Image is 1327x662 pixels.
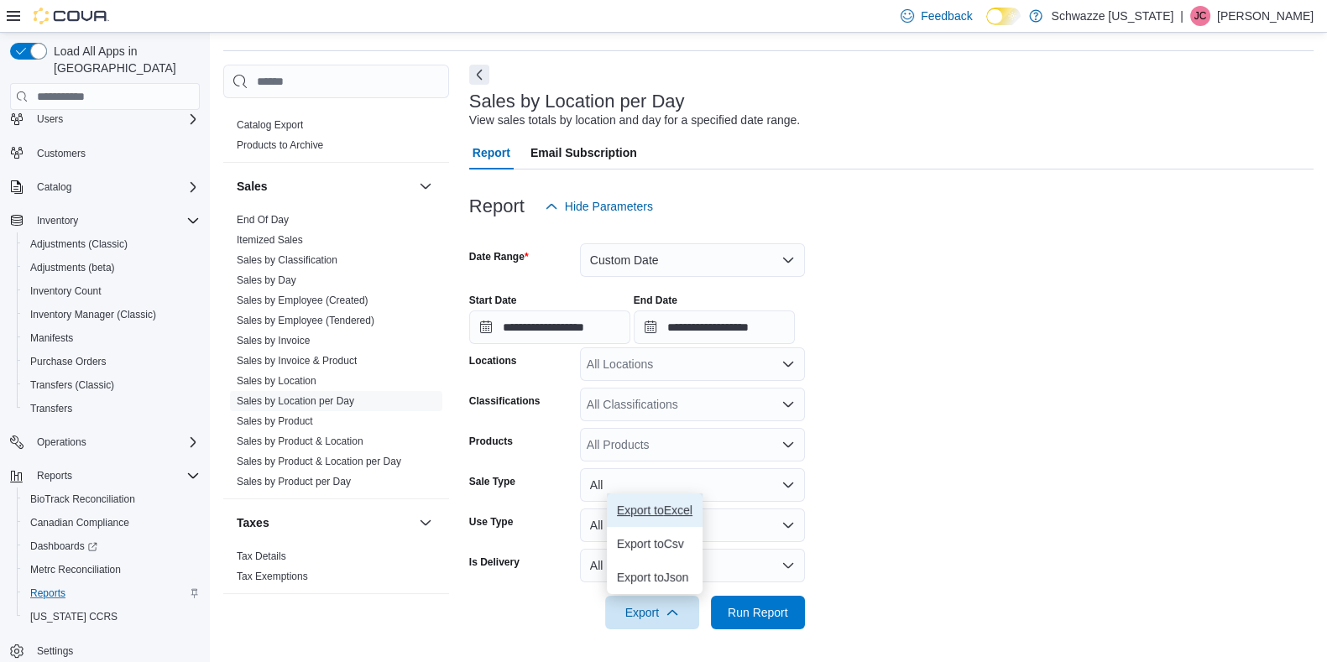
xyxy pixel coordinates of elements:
[237,514,269,531] h3: Taxes
[580,468,805,502] button: All
[24,536,104,556] a: Dashboards
[24,305,200,325] span: Inventory Manager (Classic)
[237,295,368,306] a: Sales by Employee (Created)
[24,375,200,395] span: Transfers (Classic)
[24,305,163,325] a: Inventory Manager (Classic)
[17,581,206,605] button: Reports
[30,143,200,164] span: Customers
[24,258,122,278] a: Adjustments (beta)
[607,527,703,560] button: Export toCsv
[30,378,114,392] span: Transfers (Classic)
[1190,6,1210,26] div: Justin Cleer
[17,350,206,373] button: Purchase Orders
[237,456,401,467] a: Sales by Product & Location per Day
[17,605,206,628] button: [US_STATE] CCRS
[24,399,200,419] span: Transfers
[24,583,72,603] a: Reports
[24,234,200,254] span: Adjustments (Classic)
[17,256,206,279] button: Adjustments (beta)
[469,112,800,129] div: View sales totals by location and day for a specified date range.
[415,513,436,533] button: Taxes
[30,211,85,231] button: Inventory
[30,143,92,164] a: Customers
[17,279,206,303] button: Inventory Count
[237,571,308,582] a: Tax Exemptions
[415,176,436,196] button: Sales
[3,209,206,232] button: Inventory
[237,395,354,407] a: Sales by Location per Day
[17,232,206,256] button: Adjustments (Classic)
[469,515,513,529] label: Use Type
[17,373,206,397] button: Transfers (Classic)
[237,119,303,131] a: Catalog Export
[30,610,118,623] span: [US_STATE] CCRS
[17,558,206,581] button: Metrc Reconciliation
[607,493,703,527] button: Export toExcel
[986,25,987,26] span: Dark Mode
[24,607,124,627] a: [US_STATE] CCRS
[237,314,374,327] span: Sales by Employee (Tendered)
[986,8,1021,25] input: Dark Mode
[538,190,660,223] button: Hide Parameters
[237,394,354,408] span: Sales by Location per Day
[1217,6,1314,26] p: [PERSON_NAME]
[617,571,692,584] span: Export to Json
[237,254,337,266] a: Sales by Classification
[237,476,351,487] a: Sales by Product per Day
[223,546,449,593] div: Taxes
[24,234,134,254] a: Adjustments (Classic)
[469,294,517,307] label: Start Date
[30,308,156,321] span: Inventory Manager (Classic)
[237,178,412,195] button: Sales
[24,399,79,419] a: Transfers
[223,210,449,498] div: Sales
[24,583,200,603] span: Reports
[237,375,316,387] a: Sales by Location
[1194,6,1207,26] span: JC
[237,253,337,267] span: Sales by Classification
[469,196,525,216] h3: Report
[3,430,206,454] button: Operations
[237,335,310,347] a: Sales by Invoice
[237,274,296,286] a: Sales by Day
[530,136,637,169] span: Email Subscription
[237,139,323,151] a: Products to Archive
[469,354,517,367] label: Locations
[24,489,142,509] a: BioTrack Reconciliation
[37,112,63,126] span: Users
[565,198,653,215] span: Hide Parameters
[237,315,374,326] a: Sales by Employee (Tendered)
[237,354,357,367] span: Sales by Invoice & Product
[634,310,795,344] input: Press the down key to open a popover containing a calendar.
[30,516,129,529] span: Canadian Compliance
[237,475,351,488] span: Sales by Product per Day
[237,415,313,427] a: Sales by Product
[30,540,97,553] span: Dashboards
[617,537,692,550] span: Export to Csv
[617,503,692,517] span: Export to Excel
[37,147,86,160] span: Customers
[469,65,489,85] button: Next
[24,328,200,348] span: Manifests
[237,550,286,563] span: Tax Details
[237,435,363,447] a: Sales by Product & Location
[237,455,401,468] span: Sales by Product & Location per Day
[24,489,200,509] span: BioTrack Reconciliation
[237,118,303,132] span: Catalog Export
[237,138,323,152] span: Products to Archive
[3,175,206,199] button: Catalog
[30,284,102,298] span: Inventory Count
[605,596,699,629] button: Export
[237,233,303,247] span: Itemized Sales
[580,549,805,582] button: All
[237,414,313,428] span: Sales by Product
[34,8,109,24] img: Cova
[711,596,805,629] button: Run Report
[37,469,72,482] span: Reports
[24,513,136,533] a: Canadian Compliance
[237,334,310,347] span: Sales by Invoice
[24,513,200,533] span: Canadian Compliance
[580,508,805,542] button: All
[24,328,80,348] a: Manifests
[469,435,513,448] label: Products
